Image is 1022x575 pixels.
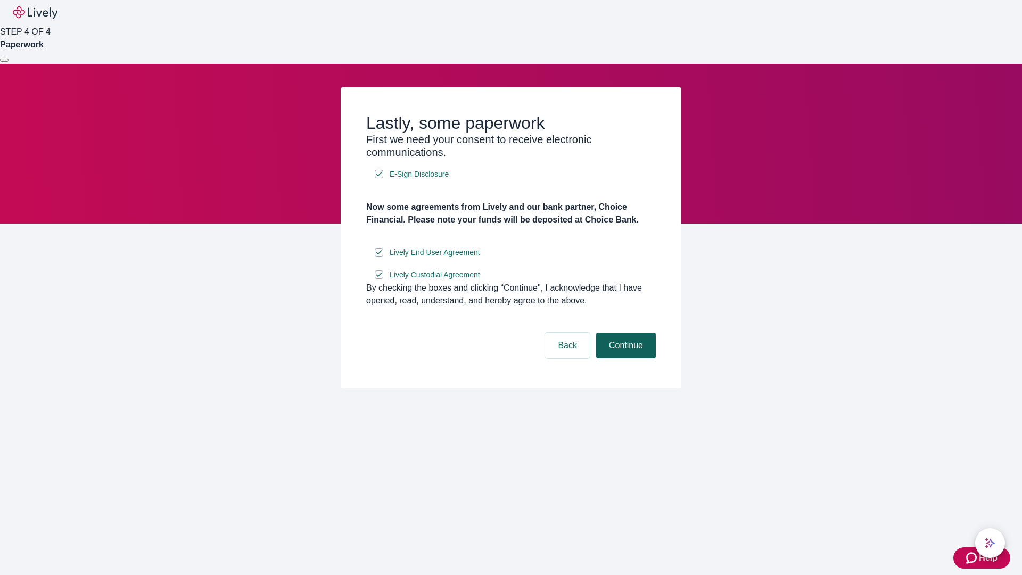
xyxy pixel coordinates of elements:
[985,538,995,548] svg: Lively AI Assistant
[979,552,998,564] span: Help
[390,269,480,281] span: Lively Custodial Agreement
[966,552,979,564] svg: Zendesk support icon
[390,247,480,258] span: Lively End User Agreement
[390,169,449,180] span: E-Sign Disclosure
[388,246,482,259] a: e-sign disclosure document
[545,333,590,358] button: Back
[596,333,656,358] button: Continue
[366,133,656,159] h3: First we need your consent to receive electronic communications.
[388,268,482,282] a: e-sign disclosure document
[388,168,451,181] a: e-sign disclosure document
[953,547,1010,569] button: Zendesk support iconHelp
[13,6,57,19] img: Lively
[975,528,1005,558] button: chat
[366,201,656,226] h4: Now some agreements from Lively and our bank partner, Choice Financial. Please note your funds wi...
[366,282,656,307] div: By checking the boxes and clicking “Continue", I acknowledge that I have opened, read, understand...
[366,113,656,133] h2: Lastly, some paperwork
